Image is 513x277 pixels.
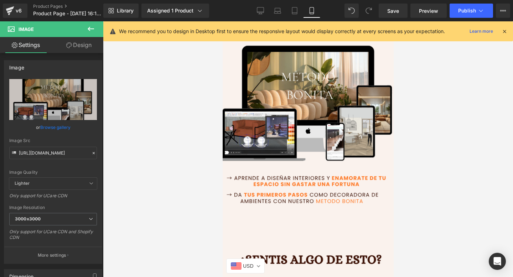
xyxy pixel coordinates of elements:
span: Save [387,7,399,15]
div: Image Resolution [9,205,97,210]
a: Desktop [252,4,269,18]
a: Learn more [467,27,496,36]
div: Assigned 1 Product [147,7,203,14]
div: Only support for UCare CDN and Shopify CDN [9,229,97,245]
div: Open Intercom Messenger [489,253,506,270]
div: or [9,124,97,131]
a: Mobile [303,4,320,18]
span: Library [117,7,134,14]
a: Browse gallery [40,121,71,134]
span: Preview [419,7,438,15]
a: Tablet [286,4,303,18]
div: Image Src [9,138,97,143]
span: Image [19,26,34,32]
div: Only support for UCare CDN [9,193,97,203]
button: More [496,4,510,18]
button: Redo [362,4,376,18]
div: Image [9,61,24,70]
a: Product Pages [33,4,115,9]
b: 3000x3000 [15,216,41,221]
p: We recommend you to design in Desktop first to ensure the responsive layout would display correct... [119,27,445,35]
a: Laptop [269,4,286,18]
a: Preview [410,4,447,18]
a: v6 [3,4,27,18]
a: Design [53,37,105,53]
button: Publish [450,4,493,18]
a: New Library [103,4,139,18]
b: Lighter [15,181,30,186]
div: v6 [14,6,23,15]
button: Undo [344,4,359,18]
span: Product Page - [DATE] 16:18:38 [33,11,102,16]
span: Publish [458,8,476,14]
div: Image Quality [9,170,97,175]
span: USD [20,242,31,247]
p: More settings [38,252,66,258]
input: Link [9,147,97,159]
button: More settings [4,247,102,263]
